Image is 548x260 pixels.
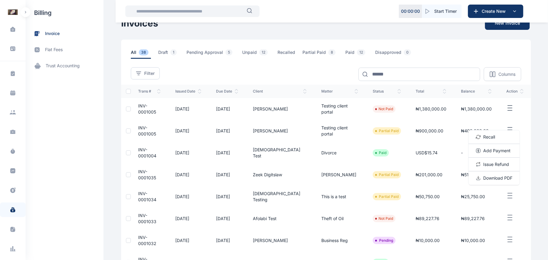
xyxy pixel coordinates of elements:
[314,164,365,186] td: [PERSON_NAME]
[461,172,485,177] span: ₦51,000.00
[483,161,509,167] span: Issue Refund
[404,49,411,55] span: 0
[422,5,462,18] button: Start Timer
[246,230,314,251] td: [PERSON_NAME]
[373,89,401,94] span: status
[138,147,156,158] a: INV-0001004
[209,208,246,230] td: [DATE]
[321,89,358,94] span: Matter
[131,49,151,59] span: All
[277,49,295,59] span: Recalled
[168,186,209,208] td: [DATE]
[242,49,270,59] span: Unpaid
[401,8,420,14] p: 00 : 00 : 00
[246,208,314,230] td: Afolabi Test
[483,175,512,181] span: Download PDF
[209,142,246,164] td: [DATE]
[498,71,515,77] p: Columns
[158,49,187,59] a: Draft1
[461,106,492,111] span: ₦1,380,000.00
[461,150,463,155] span: -
[375,172,399,177] li: Partial Paid
[375,216,393,221] li: Not Paid
[170,49,177,55] span: 1
[328,49,336,55] span: 8
[216,89,238,94] span: Due Date
[468,5,523,18] button: Create New
[314,120,365,142] td: Testing client portal
[314,230,365,251] td: Business Reg
[209,98,246,120] td: [DATE]
[209,186,246,208] td: [DATE]
[375,107,393,111] li: Not Paid
[138,213,156,224] a: INV-0001033
[168,142,209,164] td: [DATE]
[209,164,246,186] td: [DATE]
[138,103,156,114] a: INV-0001005
[209,120,246,142] td: [DATE]
[375,49,414,59] span: Disapproved
[483,148,511,154] span: Add Payment
[485,16,530,30] button: New Invoice
[434,8,457,14] span: Start Timer
[138,89,161,94] span: Trans #
[461,238,485,243] span: ₦10,000.00
[246,120,314,142] td: [PERSON_NAME]
[416,238,440,243] span: ₦10,000.00
[484,67,521,81] button: Columns
[242,49,277,59] a: Unpaid12
[168,98,209,120] td: [DATE]
[461,194,485,199] span: ₦25,750.00
[138,191,156,202] a: INV-0001034
[375,238,393,243] li: Pending
[461,216,485,221] span: ₦89,227.76
[375,128,399,133] li: Partial Paid
[121,18,158,29] h1: Invoices
[246,98,314,120] td: [PERSON_NAME]
[483,134,495,140] span: Recall
[314,98,365,120] td: Testing client portal
[302,49,338,59] span: Partial Paid
[138,169,156,180] span: INV-0001035
[416,172,442,177] span: ₦201,000.00
[302,49,345,59] a: Partial Paid8
[375,194,399,199] li: Partial Paid
[138,235,156,246] a: INV-0001032
[506,89,524,94] span: action
[144,70,155,76] span: Filter
[314,186,365,208] td: This is a test
[26,42,103,58] a: flat fees
[259,49,268,55] span: 12
[461,128,489,133] span: ₦400,000.00
[138,125,156,136] a: INV-0001005
[209,230,246,251] td: [DATE]
[131,49,158,59] a: All38
[246,142,314,164] td: [DEMOGRAPHIC_DATA] Test
[416,106,446,111] span: ₦1,380,000.00
[168,208,209,230] td: [DATE]
[314,142,365,164] td: Divorce
[375,49,421,59] a: Disapproved0
[139,49,148,55] span: 38
[375,150,386,155] li: Paid
[461,89,492,94] span: balance
[158,49,179,59] span: Draft
[168,230,209,251] td: [DATE]
[314,208,365,230] td: Theft of Oil
[246,186,314,208] td: [DEMOGRAPHIC_DATA] Testing
[345,49,375,59] a: Paid12
[26,58,103,74] a: trust accounting
[416,216,439,221] span: ₦89,227.76
[45,47,63,53] span: flat fees
[168,120,209,142] td: [DATE]
[168,164,209,186] td: [DATE]
[46,63,80,69] span: trust accounting
[345,49,368,59] span: Paid
[45,30,60,37] span: invoice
